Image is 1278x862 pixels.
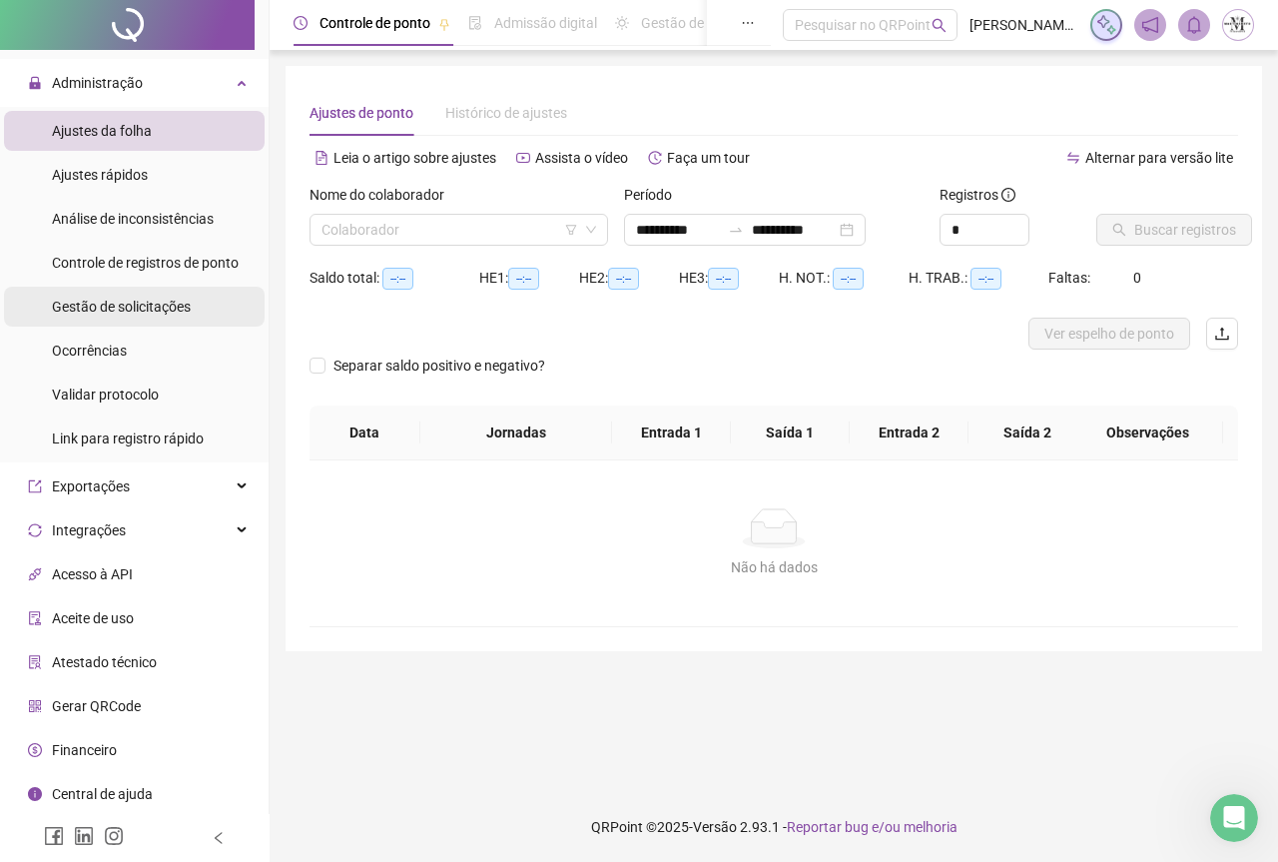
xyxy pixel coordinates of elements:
[708,268,739,290] span: --:--
[52,522,126,538] span: Integrações
[310,406,420,460] th: Data
[728,222,744,238] span: swap-right
[310,105,413,121] span: Ajustes de ponto
[779,267,909,290] div: H. NOT.:
[741,16,755,30] span: ellipsis
[1185,16,1203,34] span: bell
[52,211,214,227] span: Análise de inconsistências
[940,184,1015,206] span: Registros
[333,556,1214,578] div: Não há dados
[1133,270,1141,286] span: 0
[74,826,94,846] span: linkedin
[1088,422,1207,443] span: Observações
[624,184,685,206] label: Período
[728,222,744,238] span: to
[479,267,579,290] div: HE 1:
[212,831,226,845] span: left
[52,654,157,670] span: Atestado técnico
[1072,406,1223,460] th: Observações
[52,431,204,446] span: Link para registro rápido
[648,151,662,165] span: history
[52,167,148,183] span: Ajustes rápidos
[325,355,553,377] span: Separar saldo positivo e negativo?
[641,15,742,31] span: Gestão de férias
[52,742,117,758] span: Financeiro
[585,224,597,236] span: down
[28,743,42,757] span: dollar
[52,610,134,626] span: Aceite de uso
[52,75,143,91] span: Administração
[52,566,133,582] span: Acesso à API
[319,15,430,31] span: Controle de ponto
[731,406,850,460] th: Saída 1
[28,611,42,625] span: audit
[1214,326,1230,342] span: upload
[44,826,64,846] span: facebook
[1223,10,1253,40] img: 67331
[787,819,958,835] span: Reportar bug e/ou melhoria
[28,655,42,669] span: solution
[420,406,612,460] th: Jornadas
[28,699,42,713] span: qrcode
[1085,150,1233,166] span: Alternar para versão lite
[833,268,864,290] span: --:--
[667,150,750,166] span: Faça um tour
[968,406,1087,460] th: Saída 2
[1210,794,1258,842] iframe: Intercom live chat
[909,267,1048,290] div: H. TRAB.:
[969,14,1078,36] span: [PERSON_NAME] - TRANSMARTINS
[382,268,413,290] span: --:--
[28,479,42,493] span: export
[1048,270,1093,286] span: Faltas:
[535,150,628,166] span: Assista o vídeo
[932,18,947,33] span: search
[970,268,1001,290] span: --:--
[579,267,679,290] div: HE 2:
[52,786,153,802] span: Central de ajuda
[52,478,130,494] span: Exportações
[608,268,639,290] span: --:--
[468,16,482,30] span: file-done
[315,151,328,165] span: file-text
[615,16,629,30] span: sun
[310,184,457,206] label: Nome do colaborador
[1028,318,1190,350] button: Ver espelho de ponto
[104,826,124,846] span: instagram
[508,268,539,290] span: --:--
[494,15,597,31] span: Admissão digital
[333,150,496,166] span: Leia o artigo sobre ajustes
[1001,188,1015,202] span: info-circle
[445,105,567,121] span: Histórico de ajustes
[310,267,479,290] div: Saldo total:
[28,567,42,581] span: api
[52,255,239,271] span: Controle de registros de ponto
[52,387,159,403] span: Validar protocolo
[612,406,731,460] th: Entrada 1
[52,123,152,139] span: Ajustes da folha
[52,698,141,714] span: Gerar QRCode
[565,224,577,236] span: filter
[1141,16,1159,34] span: notification
[516,151,530,165] span: youtube
[438,18,450,30] span: pushpin
[52,343,127,359] span: Ocorrências
[693,819,737,835] span: Versão
[28,787,42,801] span: info-circle
[52,299,191,315] span: Gestão de solicitações
[28,523,42,537] span: sync
[1095,14,1117,36] img: sparkle-icon.fc2bf0ac1784a2077858766a79e2daf3.svg
[850,406,968,460] th: Entrada 2
[270,792,1278,862] footer: QRPoint © 2025 - 2.93.1 -
[679,267,779,290] div: HE 3:
[294,16,308,30] span: clock-circle
[1096,214,1252,246] button: Buscar registros
[1066,151,1080,165] span: swap
[28,76,42,90] span: lock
